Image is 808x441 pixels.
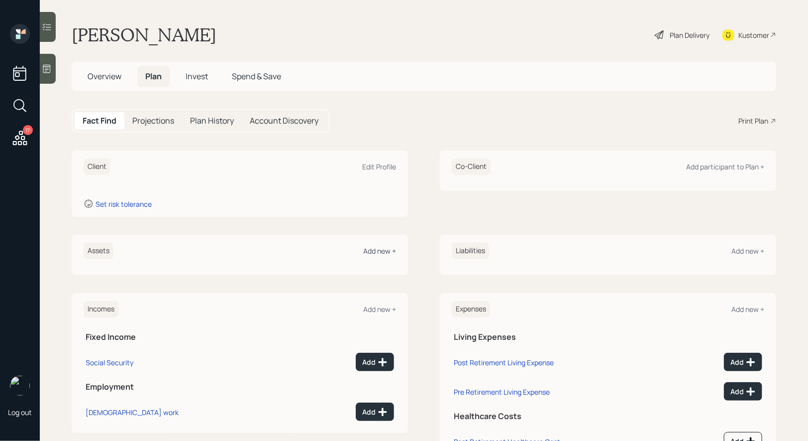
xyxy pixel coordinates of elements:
[724,382,762,401] button: Add
[362,162,396,171] div: Edit Profile
[86,358,133,367] div: Social Security
[724,353,762,371] button: Add
[10,376,30,396] img: treva-nostdahl-headshot.png
[145,71,162,82] span: Plan
[363,246,396,256] div: Add new +
[86,382,394,392] h5: Employment
[356,403,394,421] button: Add
[730,387,756,397] div: Add
[362,357,388,367] div: Add
[83,116,116,126] h5: Fact Find
[738,30,769,40] div: Kustomer
[362,407,388,417] div: Add
[454,332,762,342] h5: Living Expenses
[232,71,281,82] span: Spend & Save
[23,125,33,135] div: 17
[8,408,32,417] div: Log out
[452,301,490,317] h6: Expenses
[86,408,179,417] div: [DEMOGRAPHIC_DATA] work
[88,71,121,82] span: Overview
[454,358,554,367] div: Post Retirement Living Expense
[454,387,550,397] div: Pre Retirement Living Expense
[72,24,216,46] h1: [PERSON_NAME]
[84,243,113,259] h6: Assets
[186,71,208,82] span: Invest
[686,162,764,171] div: Add participant to Plan +
[452,158,491,175] h6: Co-Client
[731,246,764,256] div: Add new +
[730,357,756,367] div: Add
[132,116,174,126] h5: Projections
[454,412,762,421] h5: Healthcare Costs
[670,30,709,40] div: Plan Delivery
[363,304,396,314] div: Add new +
[84,301,118,317] h6: Incomes
[731,304,764,314] div: Add new +
[96,199,152,209] div: Set risk tolerance
[452,243,489,259] h6: Liabilities
[84,158,110,175] h6: Client
[738,116,768,126] div: Print Plan
[190,116,234,126] h5: Plan History
[86,332,394,342] h5: Fixed Income
[250,116,318,126] h5: Account Discovery
[356,353,394,371] button: Add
